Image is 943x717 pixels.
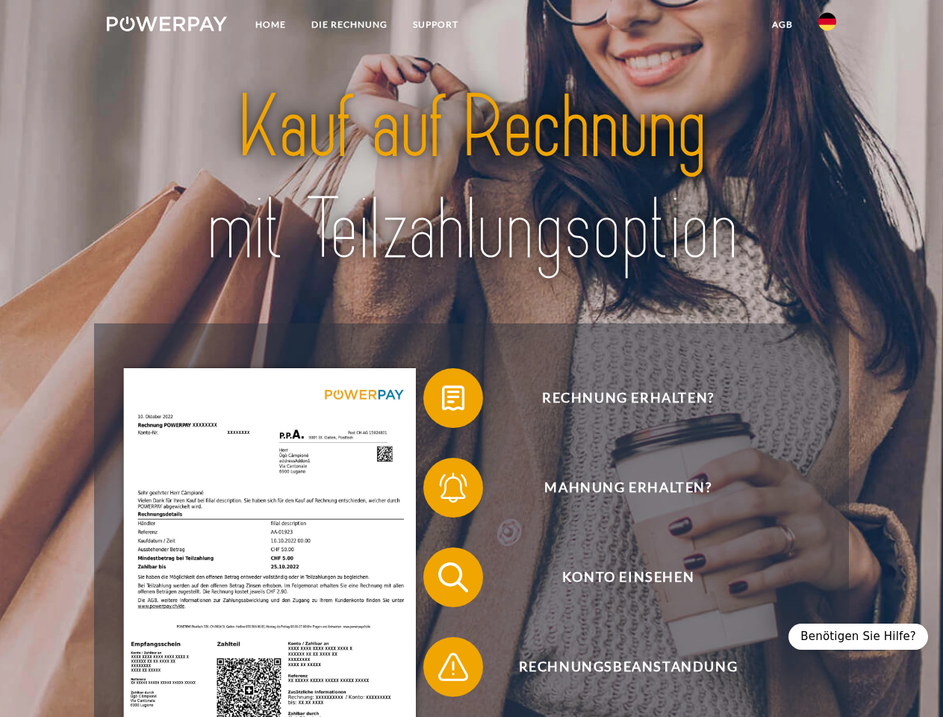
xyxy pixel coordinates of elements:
img: de [818,13,836,31]
a: SUPPORT [400,11,471,38]
span: Rechnungsbeanstandung [445,637,811,697]
button: Rechnungsbeanstandung [423,637,812,697]
a: DIE RECHNUNG [299,11,400,38]
img: qb_search.svg [435,559,472,596]
button: Mahnung erhalten? [423,458,812,518]
div: Benötigen Sie Hilfe? [788,624,928,650]
a: agb [759,11,806,38]
img: title-powerpay_de.svg [143,72,800,286]
a: Home [243,11,299,38]
span: Konto einsehen [445,547,811,607]
span: Rechnung erhalten? [445,368,811,428]
img: qb_warning.svg [435,648,472,686]
img: qb_bill.svg [435,379,472,417]
button: Rechnung erhalten? [423,368,812,428]
img: logo-powerpay-white.svg [107,16,227,31]
button: Konto einsehen [423,547,812,607]
span: Mahnung erhalten? [445,458,811,518]
img: qb_bell.svg [435,469,472,506]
